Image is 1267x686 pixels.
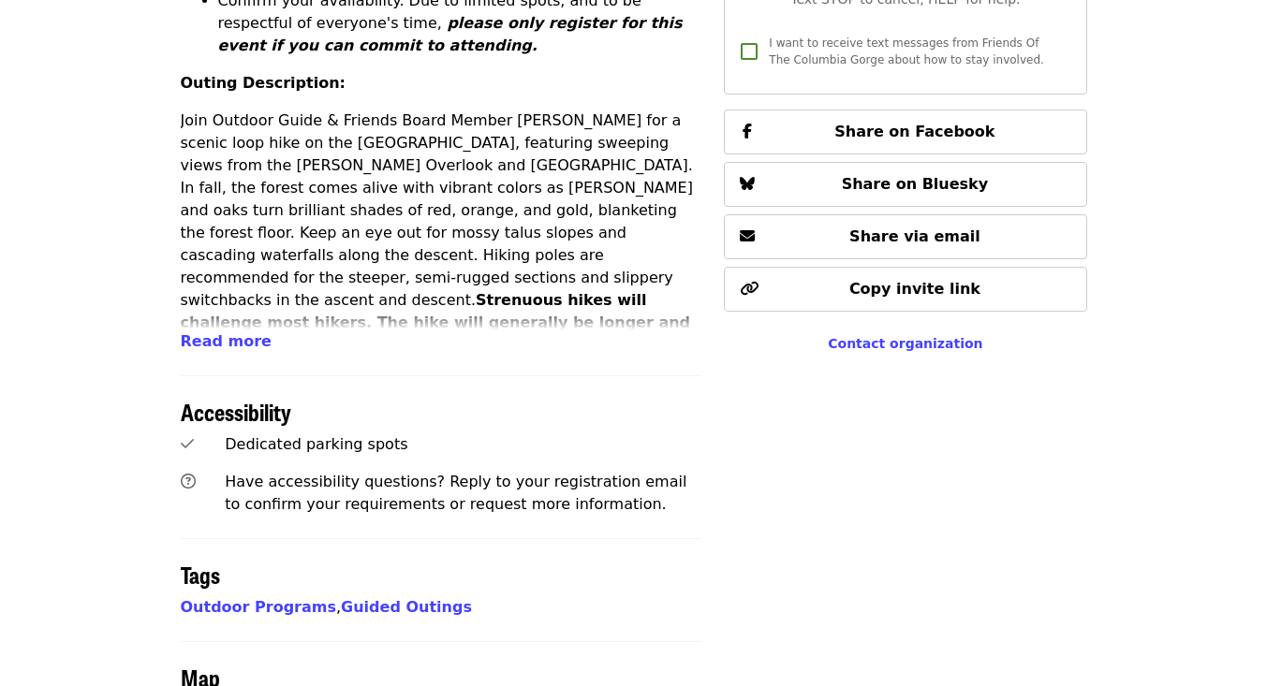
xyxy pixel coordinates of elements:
span: Share via email [849,227,980,245]
button: Read more [181,330,272,353]
span: Copy invite link [849,280,980,298]
span: Accessibility [181,395,291,428]
a: Guided Outings [341,598,472,616]
span: Have accessibility questions? Reply to your registration email to confirm your requirements or re... [225,473,686,513]
span: Share on Facebook [834,123,994,140]
span: I want to receive text messages from Friends Of The Columbia Gorge about how to stay involved. [769,36,1044,66]
span: Tags [181,558,220,591]
div: Dedicated parking spots [225,433,701,456]
button: Share via email [724,214,1086,259]
strong: Outing Description: [181,74,346,92]
span: , [181,598,342,616]
span: Read more [181,332,272,350]
span: Share on Bluesky [842,175,989,193]
i: question-circle icon [181,473,196,490]
a: Outdoor Programs [181,598,336,616]
p: Join Outdoor Guide & Friends Board Member [PERSON_NAME] for a scenic loop hike on the [GEOGRAPHIC... [181,109,702,379]
a: Contact organization [828,336,982,351]
button: Share on Bluesky [724,162,1086,207]
button: Share on Facebook [724,109,1086,154]
i: check icon [181,435,194,453]
em: please only register for this event if you can commit to attending. [218,14,683,54]
button: Copy invite link [724,267,1086,312]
